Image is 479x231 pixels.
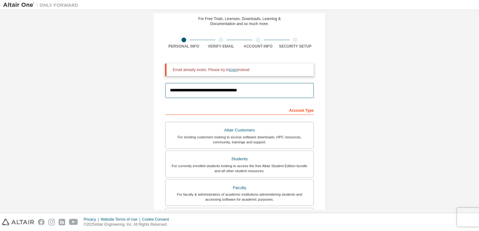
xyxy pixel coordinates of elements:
[3,2,82,8] img: Altair One
[169,155,310,163] div: Students
[142,217,172,222] div: Cookie Consent
[169,135,310,145] div: For existing customers looking to access software downloads, HPC resources, community, trainings ...
[169,163,310,173] div: For currently enrolled students looking to access the free Altair Student Edition bundle and all ...
[169,126,310,135] div: Altair Customers
[48,219,55,225] img: instagram.svg
[173,67,309,72] div: Email already exists. Please try to instead.
[84,217,101,222] div: Privacy
[198,16,281,26] div: For Free Trials, Licenses, Downloads, Learning & Documentation and so much more.
[277,44,314,49] div: Security Setup
[59,219,65,225] img: linkedin.svg
[84,222,173,227] p: © 2025 Altair Engineering, Inc. All Rights Reserved.
[101,217,142,222] div: Website Terms of Use
[169,192,310,202] div: For faculty & administrators of academic institutions administering students and accessing softwa...
[203,44,240,49] div: Verify Email
[2,219,34,225] img: altair_logo.svg
[165,105,314,115] div: Account Type
[229,68,237,72] a: login
[239,44,277,49] div: Account Info
[169,183,310,192] div: Faculty
[38,219,45,225] img: facebook.svg
[165,44,203,49] div: Personal Info
[69,219,78,225] img: youtube.svg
